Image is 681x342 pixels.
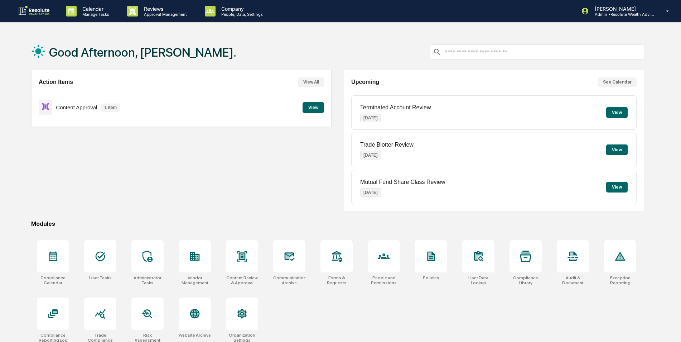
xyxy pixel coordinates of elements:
a: View [303,104,324,110]
div: People and Permissions [368,275,400,285]
button: View All [298,77,324,87]
div: Audit & Document Logs [557,275,589,285]
p: [DATE] [360,114,381,122]
p: People, Data, Settings [216,12,266,17]
div: Administrator Tasks [131,275,164,285]
p: Company [216,6,266,12]
div: Forms & Requests [320,275,353,285]
p: Terminated Account Review [360,104,431,111]
h2: Upcoming [351,79,379,85]
button: See Calendar [598,77,637,87]
h2: Action Items [39,79,73,85]
p: Reviews [138,6,190,12]
button: View [606,144,628,155]
div: Exception Reporting [604,275,636,285]
p: Manage Tasks [77,12,113,17]
button: View [606,182,628,193]
div: Content Review & Approval [226,275,258,285]
div: Modules [31,220,644,227]
button: View [606,107,628,118]
img: logo [17,5,52,17]
p: Content Approval [56,104,97,110]
div: Vendor Management [179,275,211,285]
div: User Tasks [89,275,112,280]
p: Mutual Fund Share Class Review [360,179,445,185]
p: Admin • Resolute Wealth Advisor [589,12,656,17]
p: Calendar [77,6,113,12]
div: Website Archive [179,333,211,338]
button: View [303,102,324,113]
div: Policies [423,275,439,280]
div: User Data Lookup [462,275,494,285]
p: [DATE] [360,188,381,197]
p: Trade Blotter Review [360,142,414,148]
p: 1 item [101,104,120,111]
p: [DATE] [360,151,381,160]
div: Compliance Library [509,275,542,285]
p: Approval Management [138,12,190,17]
h1: Good Afternoon, [PERSON_NAME]. [49,45,236,60]
div: Communications Archive [273,275,305,285]
p: [PERSON_NAME] [589,6,656,12]
div: Compliance Calendar [37,275,69,285]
